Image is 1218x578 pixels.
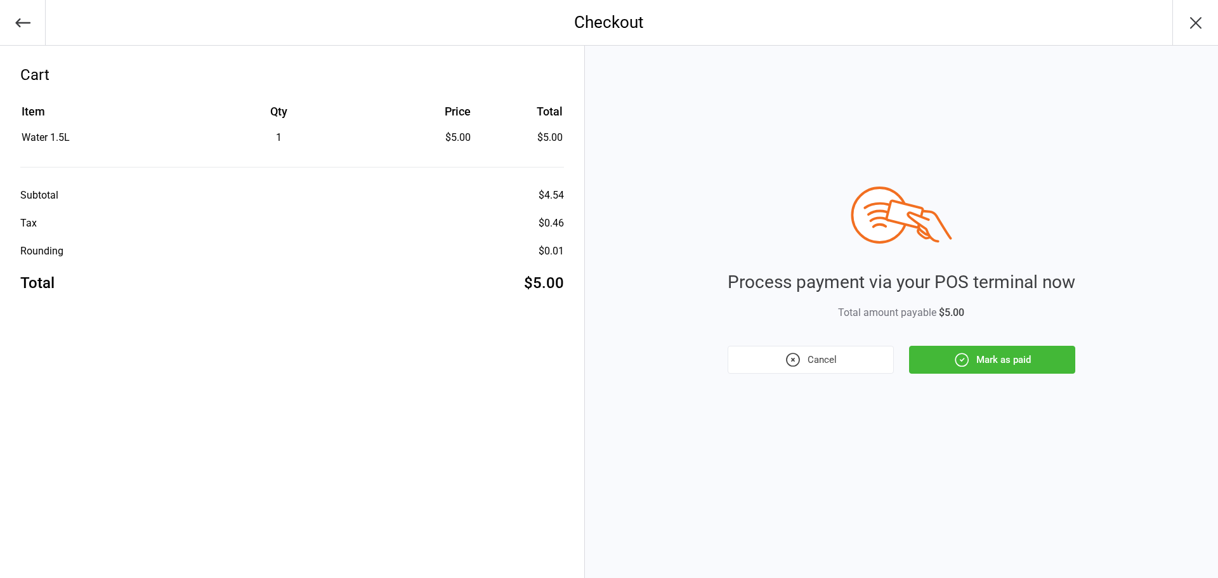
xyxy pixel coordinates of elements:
[375,103,471,120] div: Price
[476,103,563,129] th: Total
[909,346,1075,374] button: Mark as paid
[728,269,1075,296] div: Process payment via your POS terminal now
[476,130,563,145] td: $5.00
[539,188,564,203] div: $4.54
[728,305,1075,320] div: Total amount payable
[183,130,374,145] div: 1
[22,103,182,129] th: Item
[524,272,564,294] div: $5.00
[375,130,471,145] div: $5.00
[183,103,374,129] th: Qty
[20,272,55,294] div: Total
[20,244,63,259] div: Rounding
[728,346,894,374] button: Cancel
[20,63,564,86] div: Cart
[939,306,964,319] span: $5.00
[539,244,564,259] div: $0.01
[22,131,70,143] span: Water 1.5L
[20,216,37,231] div: Tax
[20,188,58,203] div: Subtotal
[539,216,564,231] div: $0.46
